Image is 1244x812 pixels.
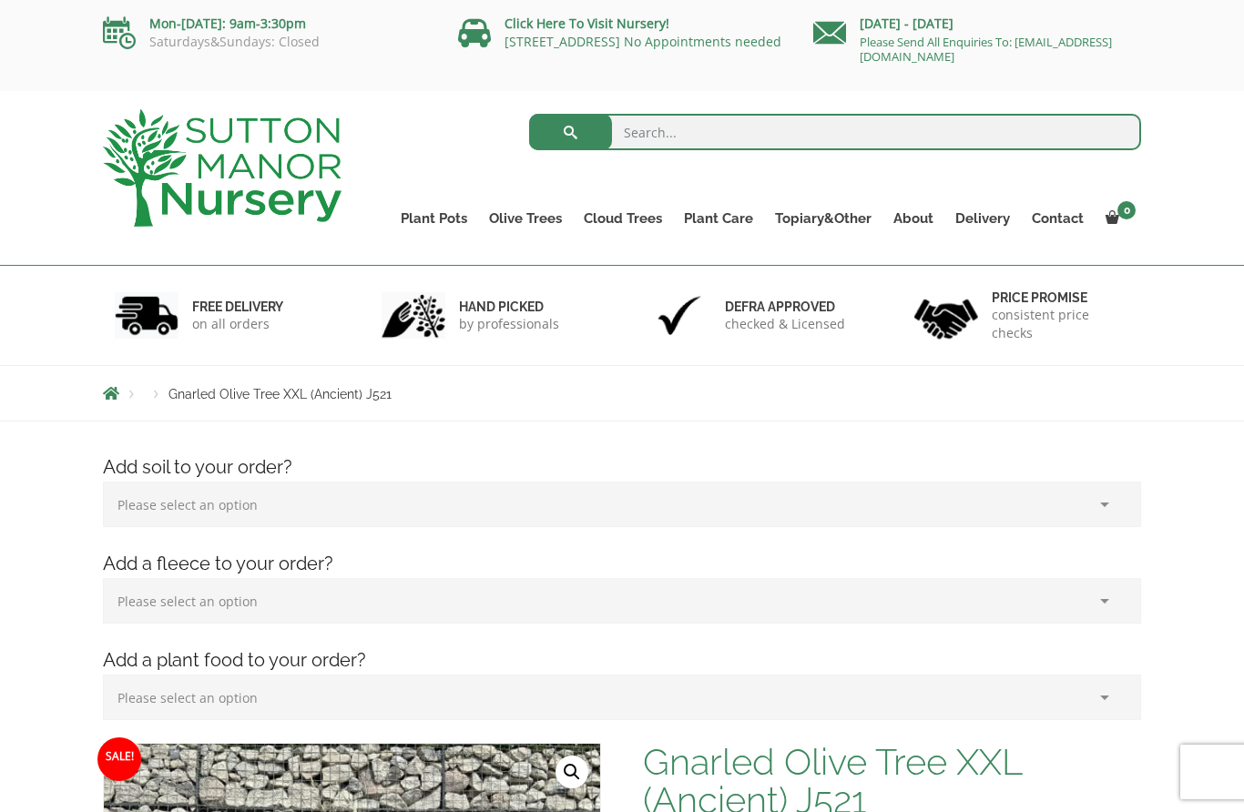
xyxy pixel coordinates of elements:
[764,206,882,231] a: Topiary&Other
[725,299,845,315] h6: Defra approved
[944,206,1021,231] a: Delivery
[115,292,178,339] img: 1.jpg
[89,550,1155,578] h4: Add a fleece to your order?
[1095,206,1141,231] a: 0
[103,386,1141,401] nav: Breadcrumbs
[529,114,1142,150] input: Search...
[860,34,1112,65] a: Please Send All Enquiries To: [EMAIL_ADDRESS][DOMAIN_NAME]
[992,289,1130,306] h6: Price promise
[459,315,559,333] p: by professionals
[813,13,1141,35] p: [DATE] - [DATE]
[478,206,573,231] a: Olive Trees
[97,737,141,781] span: Sale!
[89,453,1155,482] h4: Add soil to your order?
[103,13,431,35] p: Mon-[DATE]: 9am-3:30pm
[168,387,392,401] span: Gnarled Olive Tree XXL (Ancient) J521
[192,315,283,333] p: on all orders
[382,292,445,339] img: 2.jpg
[673,206,764,231] a: Plant Care
[573,206,673,231] a: Cloud Trees
[1117,201,1136,219] span: 0
[647,292,711,339] img: 3.jpg
[103,35,431,49] p: Saturdays&Sundays: Closed
[882,206,944,231] a: About
[192,299,283,315] h6: FREE DELIVERY
[725,315,845,333] p: checked & Licensed
[505,15,669,32] a: Click Here To Visit Nursery!
[89,646,1155,675] h4: Add a plant food to your order?
[459,299,559,315] h6: hand picked
[992,306,1130,342] p: consistent price checks
[1021,206,1095,231] a: Contact
[390,206,478,231] a: Plant Pots
[556,756,588,788] a: View full-screen image gallery
[103,109,342,227] img: logo
[914,288,978,343] img: 4.jpg
[505,33,781,50] a: [STREET_ADDRESS] No Appointments needed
